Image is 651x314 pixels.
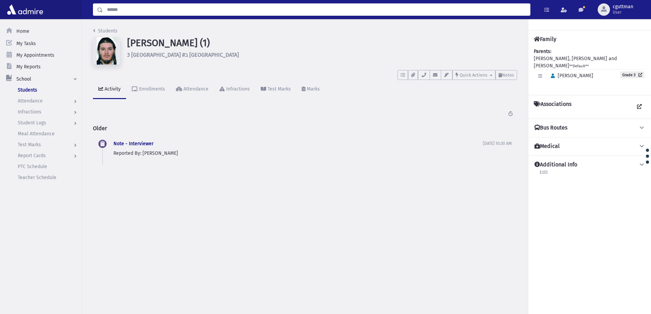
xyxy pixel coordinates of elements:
span: User [613,10,633,15]
p: Reported By: [PERSON_NAME] [113,150,483,157]
h2: Older [93,120,517,137]
nav: breadcrumb [93,27,118,37]
span: Test Marks [18,142,41,148]
span: Attendance [18,98,43,104]
span: Report Cards [18,153,46,159]
div: Infractions [225,86,250,92]
span: Home [16,28,29,34]
a: Note - Interviewer [113,141,153,147]
input: Search [103,3,530,16]
img: 9zjzv8= [93,37,120,65]
a: Test Marks [255,80,296,99]
span: Students [18,87,37,93]
button: Quick Actions [452,70,496,80]
span: Student Logs [18,120,46,126]
a: Infractions [214,80,255,99]
span: Meal Attendance [18,131,55,137]
span: Notes [502,72,514,78]
span: Teacher Schedule [18,175,56,180]
div: Enrollments [138,86,165,92]
a: Enrollments [126,80,171,99]
a: View all Associations [633,101,646,113]
h6: 3 [GEOGRAPHIC_DATA] #ב [GEOGRAPHIC_DATA] [127,52,517,58]
a: Attendance [171,80,214,99]
a: Marks [296,80,325,99]
button: Notes [496,70,517,80]
span: cguttman [613,4,633,10]
span: My Reports [16,64,41,70]
a: Students [93,28,118,34]
h4: Medical [534,143,560,150]
h1: [PERSON_NAME] (1) [127,37,517,49]
span: PTC Schedule [18,164,47,169]
div: Marks [306,86,320,92]
span: [PERSON_NAME] [548,73,593,79]
h4: Additional Info [534,161,577,168]
a: Grade 3 [620,71,644,78]
span: My Tasks [16,41,36,46]
a: Activity [93,80,126,99]
a: Edit [539,168,548,181]
b: Parents: [534,49,551,54]
h4: Bus Routes [534,124,567,132]
button: Additional Info [534,161,646,168]
button: Medical [534,143,646,150]
span: [DATE] 10:30 AM [483,141,512,146]
div: Attendance [182,86,208,92]
h4: Family [534,36,556,42]
span: My Appointments [16,52,54,58]
img: AdmirePro [5,3,45,16]
div: Activity [103,86,121,92]
button: Bus Routes [534,124,646,132]
div: Test Marks [266,86,291,92]
h4: Associations [534,101,571,113]
span: Infractions [18,109,41,115]
div: [PERSON_NAME], [PERSON_NAME] and [PERSON_NAME] [534,48,646,90]
span: School [16,76,31,82]
span: Quick Actions [460,72,487,78]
